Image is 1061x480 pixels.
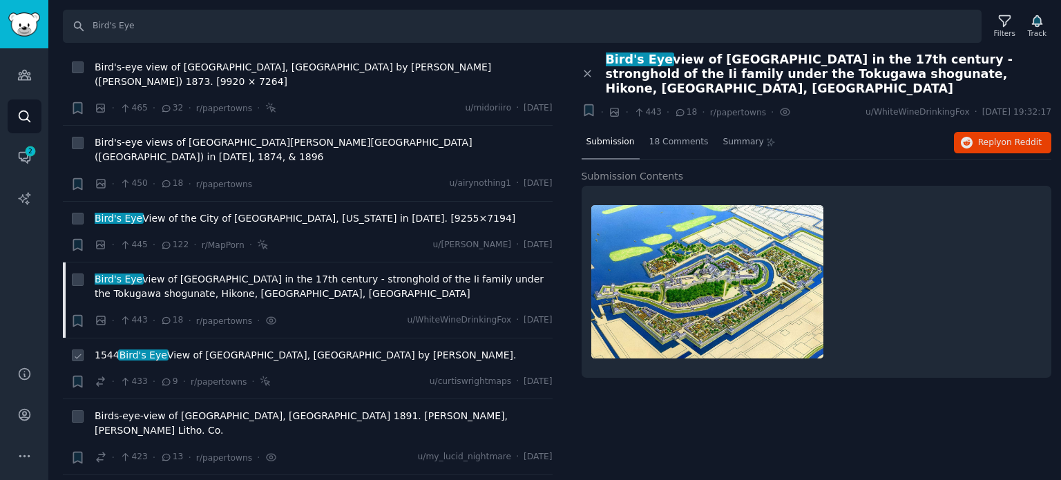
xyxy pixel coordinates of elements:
[982,106,1051,119] span: [DATE] 19:32:17
[95,348,517,363] a: 1544Bird's EyeView of [GEOGRAPHIC_DATA], [GEOGRAPHIC_DATA] by [PERSON_NAME].
[160,376,178,388] span: 9
[188,177,191,191] span: ·
[994,28,1015,38] div: Filters
[112,177,115,191] span: ·
[196,104,252,113] span: r/papertowns
[771,105,774,119] span: ·
[112,101,115,115] span: ·
[8,12,40,37] img: GummySearch logo
[95,409,553,438] a: Birds-eye-view of [GEOGRAPHIC_DATA], [GEOGRAPHIC_DATA] 1891. [PERSON_NAME], [PERSON_NAME] Litho. Co.
[516,239,519,251] span: ·
[183,374,186,389] span: ·
[702,105,705,119] span: ·
[95,272,553,301] a: Bird's Eyeview of [GEOGRAPHIC_DATA] in the 17th century - stronghold of the Ii family under the T...
[466,102,512,115] span: u/midoriiro
[188,101,191,115] span: ·
[95,211,515,226] span: View of the City of [GEOGRAPHIC_DATA], [US_STATE] in [DATE]. [9255×7194]
[160,239,189,251] span: 122
[723,136,763,148] span: Summary
[120,102,148,115] span: 465
[191,377,247,387] span: r/papertowns
[95,60,553,89] a: Bird's-eye view of [GEOGRAPHIC_DATA], [GEOGRAPHIC_DATA] by [PERSON_NAME] ([PERSON_NAME]) 1873. [9...
[188,314,191,328] span: ·
[417,451,511,463] span: u/my_lucid_nightmare
[407,314,511,327] span: u/WhiteWineDrinkingFox
[95,135,553,164] a: Bird's-eye views of [GEOGRAPHIC_DATA][PERSON_NAME][GEOGRAPHIC_DATA] ([GEOGRAPHIC_DATA]) in [DATE]...
[978,137,1042,149] span: Reply
[160,102,183,115] span: 32
[160,177,183,190] span: 18
[24,146,37,156] span: 2
[153,450,155,465] span: ·
[524,239,552,251] span: [DATE]
[433,239,512,251] span: u/[PERSON_NAME]
[601,105,604,119] span: ·
[866,106,970,119] span: u/WhiteWineDrinkingFox
[524,314,552,327] span: [DATE]
[524,177,552,190] span: [DATE]
[112,450,115,465] span: ·
[674,106,697,119] span: 18
[450,177,512,190] span: u/airynothing1
[120,314,148,327] span: 443
[516,314,519,327] span: ·
[516,102,519,115] span: ·
[95,348,517,363] span: 1544 View of [GEOGRAPHIC_DATA], [GEOGRAPHIC_DATA] by [PERSON_NAME].
[153,238,155,252] span: ·
[112,314,115,328] span: ·
[120,376,148,388] span: 433
[524,102,552,115] span: [DATE]
[202,240,245,250] span: r/MapPorn
[524,451,552,463] span: [DATE]
[153,314,155,328] span: ·
[196,453,252,463] span: r/papertowns
[1028,28,1046,38] div: Track
[188,450,191,465] span: ·
[591,205,823,358] img: Bird's eye view of Hikone Castle in the 17th century - stronghold of the Ii family under the Toku...
[160,314,183,327] span: 18
[1023,12,1051,41] button: Track
[516,451,519,463] span: ·
[112,374,115,389] span: ·
[153,177,155,191] span: ·
[667,105,669,119] span: ·
[120,451,148,463] span: 423
[710,108,766,117] span: r/papertowns
[249,238,252,252] span: ·
[63,10,982,43] input: Search Keyword
[153,101,155,115] span: ·
[93,273,144,285] span: Bird's Eye
[586,136,635,148] span: Submission
[257,101,260,115] span: ·
[582,169,684,184] span: Submission Contents
[193,238,196,252] span: ·
[430,376,511,388] span: u/curtiswrightmaps
[93,213,144,224] span: Bird's Eye
[516,177,519,190] span: ·
[975,106,977,119] span: ·
[120,177,148,190] span: 450
[1002,137,1042,147] span: on Reddit
[8,140,41,174] a: 2
[524,376,552,388] span: [DATE]
[196,316,252,326] span: r/papertowns
[625,105,628,119] span: ·
[95,272,553,301] span: view of [GEOGRAPHIC_DATA] in the 17th century - stronghold of the Ii family under the Tokugawa sh...
[954,132,1051,154] button: Replyon Reddit
[606,52,1052,96] span: view of [GEOGRAPHIC_DATA] in the 17th century - stronghold of the Ii family under the Tokugawa sh...
[112,238,115,252] span: ·
[196,180,252,189] span: r/papertowns
[633,106,662,119] span: 443
[257,314,260,328] span: ·
[95,211,515,226] a: Bird's EyeView of the City of [GEOGRAPHIC_DATA], [US_STATE] in [DATE]. [9255×7194]
[251,374,254,389] span: ·
[604,52,674,66] span: Bird's Eye
[516,376,519,388] span: ·
[257,450,260,465] span: ·
[649,136,709,148] span: 18 Comments
[118,349,169,361] span: Bird's Eye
